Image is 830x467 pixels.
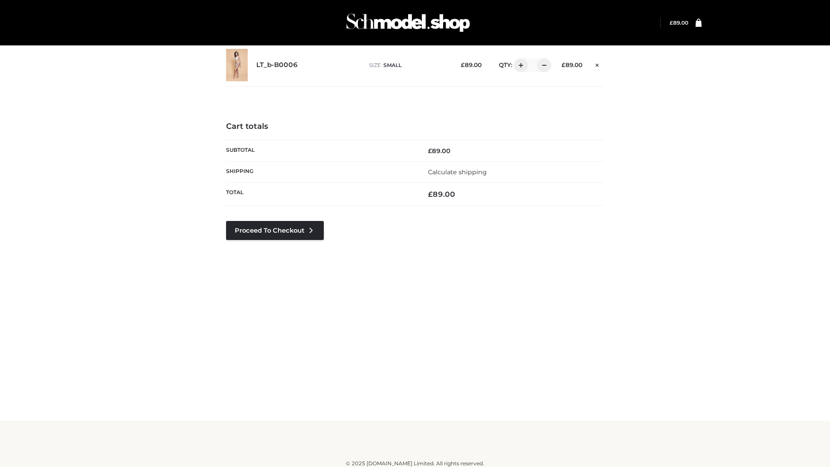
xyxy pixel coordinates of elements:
p: size : [369,61,447,69]
span: £ [562,61,565,68]
bdi: 89.00 [428,147,450,155]
img: LT_b-B0006 - SMALL [226,49,248,81]
th: Subtotal [226,140,415,161]
span: £ [428,190,433,198]
a: £89.00 [670,19,688,26]
span: £ [670,19,673,26]
a: Remove this item [591,58,604,70]
div: QTY: [490,58,548,72]
a: LT_b-B0006 [256,61,298,69]
span: SMALL [383,62,402,68]
th: Shipping [226,161,415,182]
span: £ [461,61,465,68]
bdi: 89.00 [670,19,688,26]
bdi: 89.00 [562,61,582,68]
bdi: 89.00 [428,190,455,198]
th: Total [226,183,415,206]
img: Schmodel Admin 964 [343,6,473,40]
h4: Cart totals [226,122,604,131]
bdi: 89.00 [461,61,482,68]
a: Calculate shipping [428,168,487,176]
a: Proceed to Checkout [226,221,324,240]
span: £ [428,147,432,155]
